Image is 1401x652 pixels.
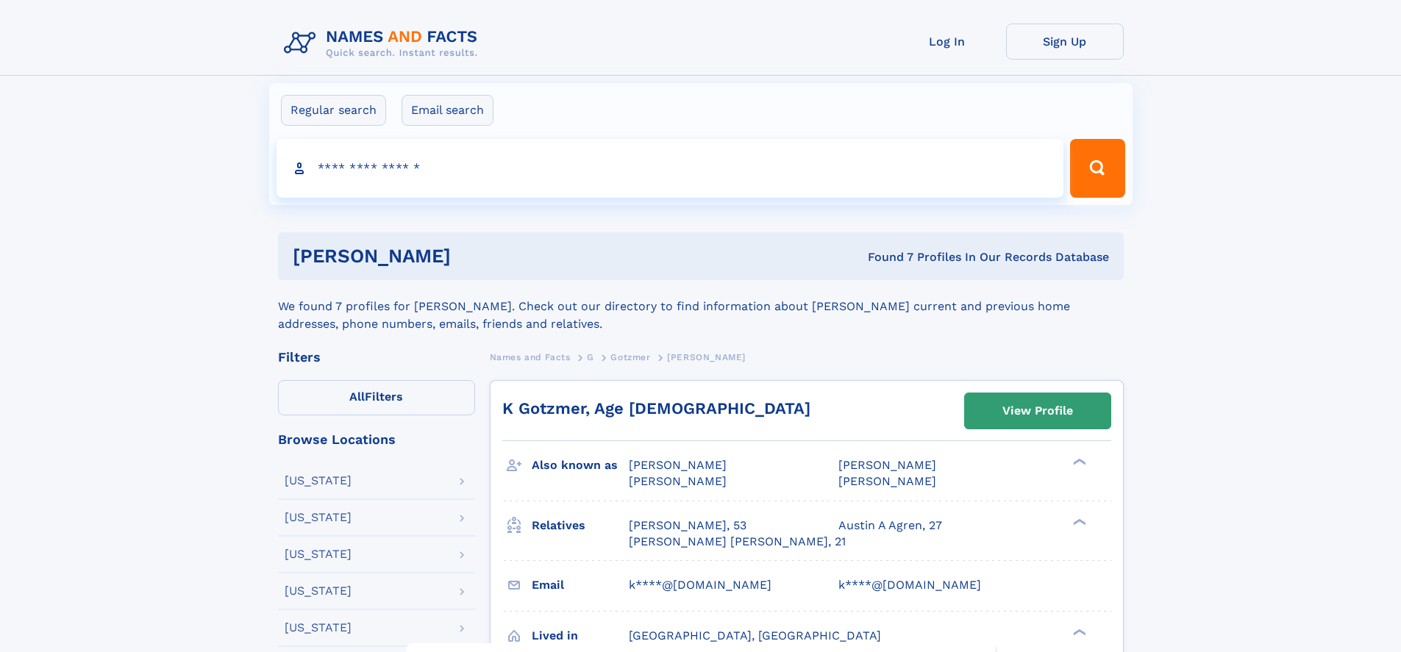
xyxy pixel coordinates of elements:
[1069,627,1087,637] div: ❯
[1002,394,1073,428] div: View Profile
[838,458,936,472] span: [PERSON_NAME]
[532,513,629,538] h3: Relatives
[629,534,846,550] a: [PERSON_NAME] [PERSON_NAME], 21
[402,95,493,126] label: Email search
[1070,139,1124,198] button: Search Button
[965,393,1111,429] a: View Profile
[629,628,881,642] span: [GEOGRAPHIC_DATA], [GEOGRAPHIC_DATA]
[285,512,352,523] div: [US_STATE]
[610,348,650,366] a: Gotzmer
[293,247,660,265] h1: [PERSON_NAME]
[285,475,352,487] div: [US_STATE]
[1069,517,1087,526] div: ❯
[1069,457,1087,467] div: ❯
[587,352,594,362] span: G
[490,348,571,366] a: Names and Facts
[278,280,1124,333] div: We found 7 profiles for [PERSON_NAME]. Check out our directory to find information about [PERSON_...
[281,95,386,126] label: Regular search
[278,380,475,415] label: Filters
[285,585,352,597] div: [US_STATE]
[285,548,352,560] div: [US_STATE]
[838,517,942,534] a: Austin A Agren, 27
[1006,24,1124,60] a: Sign Up
[888,24,1006,60] a: Log In
[349,390,365,404] span: All
[502,399,810,418] a: K Gotzmer, Age [DEMOGRAPHIC_DATA]
[278,433,475,446] div: Browse Locations
[587,348,594,366] a: G
[610,352,650,362] span: Gotzmer
[667,352,746,362] span: [PERSON_NAME]
[285,622,352,634] div: [US_STATE]
[629,474,727,488] span: [PERSON_NAME]
[532,453,629,478] h3: Also known as
[838,474,936,488] span: [PERSON_NAME]
[629,517,746,534] a: [PERSON_NAME], 53
[659,249,1109,265] div: Found 7 Profiles In Our Records Database
[278,24,490,63] img: Logo Names and Facts
[278,351,475,364] div: Filters
[532,623,629,648] h3: Lived in
[629,458,727,472] span: [PERSON_NAME]
[532,573,629,598] h3: Email
[277,139,1064,198] input: search input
